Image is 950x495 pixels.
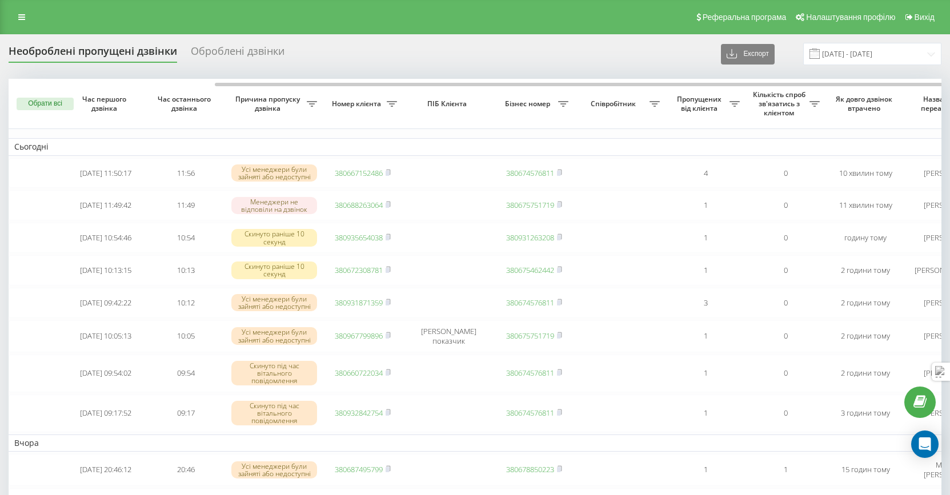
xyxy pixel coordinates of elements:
td: 0 [745,158,825,188]
td: 1 [666,355,745,392]
span: Як довго дзвінок втрачено [835,95,896,112]
div: Оброблені дзвінки [191,45,284,63]
td: 0 [745,355,825,392]
div: Усі менеджери були зайняті або недоступні [231,327,317,344]
td: 1 [666,395,745,432]
span: ПІБ Клієнта [412,99,484,108]
a: 380667152486 [335,168,383,178]
td: 2 години тому [825,288,905,318]
div: Необроблені пропущені дзвінки [9,45,177,63]
td: 1 [666,255,745,285]
span: Налаштування профілю [806,13,895,22]
a: 380967799896 [335,331,383,341]
td: [DATE] 20:46:12 [66,454,146,486]
td: 2 години тому [825,320,905,352]
td: 10:05 [146,320,226,352]
div: Скинуто раніше 10 секунд [231,229,317,246]
td: 10:13 [146,255,226,285]
td: 0 [745,223,825,253]
a: 380687495799 [335,464,383,474]
a: 380674576811 [506,368,554,378]
td: [DATE] 11:49:42 [66,190,146,220]
div: Усі менеджери були зайняті або недоступні [231,164,317,182]
div: Менеджери не відповіли на дзвінок [231,197,317,214]
div: Скинуто під час вітального повідомлення [231,401,317,426]
td: 0 [745,190,825,220]
td: 10:54 [146,223,226,253]
td: [DATE] 10:05:13 [66,320,146,352]
span: Реферальна програма [703,13,787,22]
td: 10:12 [146,288,226,318]
td: 09:17 [146,395,226,432]
a: 380688263064 [335,200,383,210]
td: [DATE] 11:50:17 [66,158,146,188]
span: Співробітник [580,99,650,108]
td: [DATE] 09:17:52 [66,395,146,432]
td: 3 [666,288,745,318]
td: 4 [666,158,745,188]
td: [PERSON_NAME] показчик [403,320,494,352]
a: 380932842754 [335,408,383,418]
td: 1 [666,320,745,352]
td: 11 хвилин тому [825,190,905,220]
div: Скинуто під час вітального повідомлення [231,361,317,386]
a: 380678850223 [506,464,554,474]
span: Час першого дзвінка [75,95,137,112]
td: [DATE] 09:42:22 [66,288,146,318]
a: 380675751719 [506,331,554,341]
td: 1 [666,190,745,220]
span: Пропущених від клієнта [671,95,729,112]
td: 0 [745,255,825,285]
a: 380674576811 [506,408,554,418]
button: Експорт [721,44,775,65]
td: 11:49 [146,190,226,220]
td: 0 [745,395,825,432]
span: Час останнього дзвінка [155,95,217,112]
a: 380935654038 [335,232,383,243]
button: Обрати всі [17,98,74,110]
a: 380674576811 [506,297,554,308]
span: Кількість спроб зв'язатись з клієнтом [751,90,809,117]
div: Скинуто раніше 10 секунд [231,261,317,279]
td: 3 години тому [825,395,905,432]
a: 380931871359 [335,297,383,308]
a: 380660722034 [335,368,383,378]
span: Бізнес номер [500,99,558,108]
td: 0 [745,320,825,352]
td: годину тому [825,223,905,253]
td: [DATE] 10:13:15 [66,255,146,285]
td: 2 години тому [825,355,905,392]
td: [DATE] 09:54:02 [66,355,146,392]
span: Вихід [915,13,935,22]
a: 380674576811 [506,168,554,178]
td: 1 [745,454,825,486]
td: 1 [666,454,745,486]
td: 2 години тому [825,255,905,285]
td: 10 хвилин тому [825,158,905,188]
a: 380675751719 [506,200,554,210]
a: 380675462442 [506,265,554,275]
td: 15 годин тому [825,454,905,486]
td: 0 [745,288,825,318]
span: Номер клієнта [328,99,387,108]
td: 11:56 [146,158,226,188]
span: Причина пропуску дзвінка [231,95,307,112]
td: 20:46 [146,454,226,486]
a: 380931263208 [506,232,554,243]
div: Усі менеджери були зайняті або недоступні [231,294,317,311]
td: 09:54 [146,355,226,392]
td: 1 [666,223,745,253]
div: Open Intercom Messenger [911,430,939,458]
div: Усі менеджери були зайняті або недоступні [231,461,317,478]
td: [DATE] 10:54:46 [66,223,146,253]
a: 380672308781 [335,265,383,275]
